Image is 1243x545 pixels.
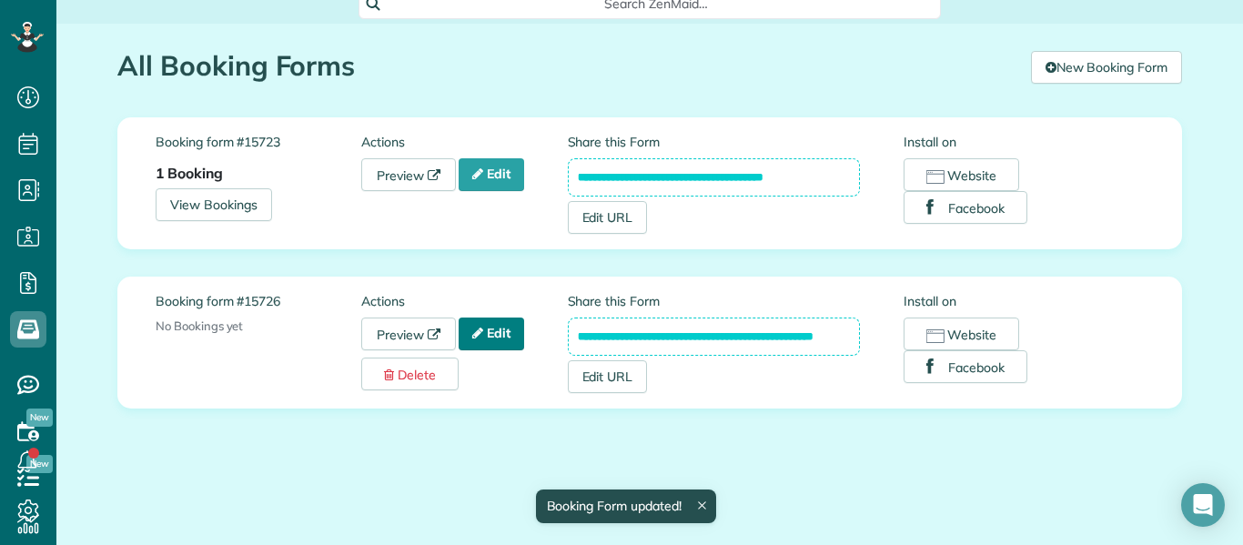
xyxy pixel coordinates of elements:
[156,133,361,151] label: Booking form #15723
[156,318,243,333] span: No Bookings yet
[361,292,567,310] label: Actions
[361,318,456,350] a: Preview
[568,292,861,310] label: Share this Form
[904,158,1019,191] button: Website
[904,292,1144,310] label: Install on
[156,292,361,310] label: Booking form #15726
[904,133,1144,151] label: Install on
[904,191,1027,224] button: Facebook
[156,164,223,182] strong: 1 Booking
[361,358,459,390] a: Delete
[568,360,648,393] a: Edit URL
[904,318,1019,350] button: Website
[904,350,1027,383] button: Facebook
[459,158,524,191] a: Edit
[361,158,456,191] a: Preview
[361,133,567,151] label: Actions
[26,409,53,427] span: New
[1181,483,1225,527] div: Open Intercom Messenger
[1031,51,1182,84] a: New Booking Form
[117,51,1017,81] h1: All Booking Forms
[535,489,715,523] div: Booking Form updated!
[568,133,861,151] label: Share this Form
[459,318,524,350] a: Edit
[568,201,648,234] a: Edit URL
[156,188,272,221] a: View Bookings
